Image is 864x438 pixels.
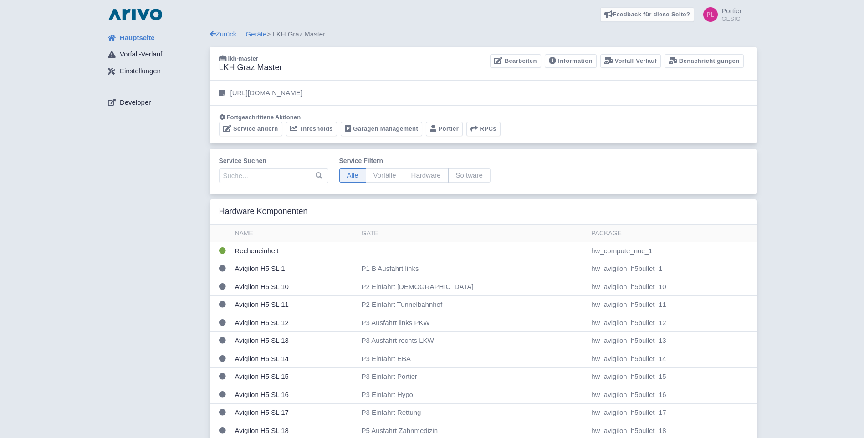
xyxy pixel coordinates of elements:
[358,404,588,422] td: P3 Einfahrt Rettung
[120,49,162,60] span: Vorfall-Verlauf
[231,314,358,332] td: Avigilon H5 SL 12
[219,168,328,183] input: Suche…
[588,332,756,350] td: hw_avigilon_h5bullet_13
[721,7,741,15] span: Portier
[231,296,358,314] td: Avigilon H5 SL 11
[231,332,358,350] td: Avigilon H5 SL 13
[588,242,756,260] td: hw_compute_nuc_1
[341,122,422,136] a: Garagen Management
[490,54,541,68] a: Bearbeiten
[219,207,308,217] h3: Hardware Komponenten
[227,114,301,121] span: Fortgeschrittene Aktionen
[228,55,258,62] span: lkh-master
[246,30,267,38] a: Geräte
[600,54,661,68] a: Vorfall-Verlauf
[210,30,237,38] a: Zurück
[358,332,588,350] td: P3 Ausfahrt rechts LKW
[358,314,588,332] td: P3 Ausfahrt links PKW
[466,122,501,136] button: RPCs
[286,122,337,136] a: Thresholds
[101,94,210,111] a: Developer
[358,296,588,314] td: P2 Einfahrt Tunnelbahnhof
[358,350,588,368] td: P3 Einfahrt EBA
[448,168,491,183] span: Software
[231,350,358,368] td: Avigilon H5 SL 14
[219,156,328,166] label: Service suchen
[366,168,404,183] span: Vorfälle
[600,7,695,22] a: Feedback für diese Seite?
[101,63,210,80] a: Einstellungen
[219,63,282,73] h3: LKH Graz Master
[588,278,756,296] td: hw_avigilon_h5bullet_10
[588,314,756,332] td: hw_avigilon_h5bullet_12
[231,225,358,242] th: Name
[404,168,449,183] span: Hardware
[101,46,210,63] a: Vorfall-Verlauf
[358,225,588,242] th: Gate
[339,168,366,183] span: Alle
[665,54,743,68] a: Benachrichtigungen
[588,386,756,404] td: hw_avigilon_h5bullet_16
[426,122,463,136] a: Portier
[210,29,757,40] div: > LKH Graz Master
[588,368,756,386] td: hw_avigilon_h5bullet_15
[588,225,756,242] th: Package
[358,368,588,386] td: P3 Einfahrt Portier
[231,404,358,422] td: Avigilon H5 SL 17
[231,242,358,260] td: Recheneinheit
[358,386,588,404] td: P3 Einfahrt Hypo
[698,7,741,22] a: Portier GESIG
[339,156,491,166] label: Service filtern
[588,296,756,314] td: hw_avigilon_h5bullet_11
[231,386,358,404] td: Avigilon H5 SL 16
[588,260,756,278] td: hw_avigilon_h5bullet_1
[231,260,358,278] td: Avigilon H5 SL 1
[588,404,756,422] td: hw_avigilon_h5bullet_17
[588,350,756,368] td: hw_avigilon_h5bullet_14
[231,368,358,386] td: Avigilon H5 SL 15
[120,33,155,43] span: Hauptseite
[230,88,302,98] p: [URL][DOMAIN_NAME]
[101,29,210,46] a: Hauptseite
[219,122,282,136] a: Service ändern
[358,278,588,296] td: P2 Einfahrt [DEMOGRAPHIC_DATA]
[120,66,161,76] span: Einstellungen
[545,54,597,68] a: Information
[120,97,151,108] span: Developer
[231,278,358,296] td: Avigilon H5 SL 10
[106,7,164,22] img: logo
[358,260,588,278] td: P1 B Ausfahrt links
[721,16,741,22] small: GESIG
